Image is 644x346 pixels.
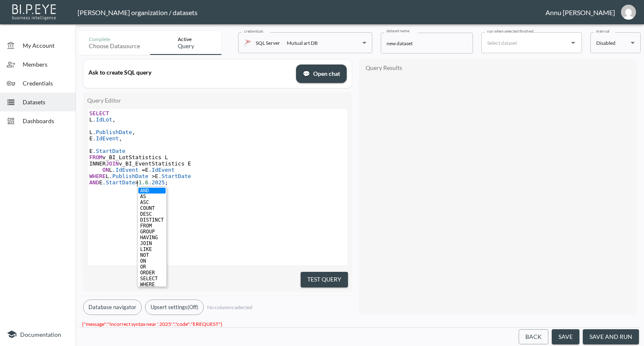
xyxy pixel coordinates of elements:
[138,235,166,240] li: HAVING
[148,179,165,186] span: .2025
[178,36,194,42] div: Active
[363,63,632,71] div: Query Results
[102,167,109,173] span: ON
[102,179,135,186] span: .StartDate
[23,116,69,125] span: Dashboards
[567,37,579,49] button: Open
[138,188,166,194] li: AND
[552,329,579,345] button: save
[138,223,166,229] li: FROM
[112,167,139,173] span: .IdEvent
[519,329,548,345] button: Back
[83,300,142,315] button: Database navigator
[244,28,263,34] label: credentials
[23,41,69,50] span: My Account
[93,116,112,123] span: .IdLot
[487,28,533,34] label: run when selected finished
[89,129,135,135] span: L
[296,65,347,83] button: chatOpen chat
[303,69,340,79] span: Open chat
[485,36,566,49] input: Select dataset
[138,258,166,264] li: ON
[165,179,168,186] span: ;
[387,28,409,34] label: dataset name
[145,300,204,315] button: Upsert settings(Off)
[20,331,61,338] span: Documentation
[23,98,69,106] span: Datasets
[138,276,166,281] li: SELECT
[138,194,166,199] li: AS
[158,173,191,179] span: .StartDate
[23,79,69,88] span: Credentials
[93,135,119,142] span: .IdEvent
[89,135,122,142] span: E
[89,154,102,160] span: FROM
[23,60,69,69] span: Members
[596,38,627,48] div: Disabled
[138,229,166,235] li: GROUP
[132,129,135,135] span: ,
[287,38,318,48] div: Mutual art DB
[89,110,109,116] span: SELECT
[135,179,139,186] span: >
[89,154,168,160] span: v_BI_LotStatistics L
[82,318,222,331] span: {"message":"Incorrect syntax near '.2025'.","code":"EREQUEST"}
[138,252,166,258] li: NOT
[138,179,148,186] span: 1.6
[89,173,191,179] span: L E
[89,179,99,186] span: AND
[112,116,116,123] span: ,
[207,304,252,310] span: No columns selected
[545,8,615,16] div: Annu [PERSON_NAME]
[10,2,59,21] img: bipeye-logo
[142,167,145,173] span: =
[301,272,348,287] button: Test Query
[138,264,166,270] li: OR
[303,69,310,79] span: chat
[148,167,175,173] span: .IdEvent
[244,39,252,46] img: mssql icon
[256,38,280,48] p: SQL Server
[138,270,166,276] li: ORDER
[89,173,106,179] span: WHERE
[89,116,116,123] span: L
[89,36,140,42] div: Complete
[109,173,148,179] span: .PublishDate
[178,42,194,50] div: Query
[152,173,155,179] span: >
[89,148,125,154] span: E
[7,329,69,339] a: Documentation
[78,8,545,16] div: [PERSON_NAME] organization / datasets
[119,135,122,142] span: ,
[93,129,132,135] span: .PublishDate
[138,205,166,211] li: COUNT
[596,28,610,34] label: interval
[621,5,636,20] img: 30a3054078d7a396129f301891e268cf
[89,179,168,186] span: E
[106,160,119,167] span: JOIN
[89,42,140,50] div: Choose datasource
[93,148,125,154] span: .StartDate
[89,160,191,167] span: INNER v_BI_EventStatistics E
[138,246,166,252] li: LIKE
[87,97,348,104] div: Query Editor
[583,329,639,345] button: save and run
[615,2,642,22] button: annu@mutualart.com
[88,69,291,76] div: Ask to create SQL query
[138,217,166,223] li: DISTINCT
[138,211,166,217] li: DESC
[89,167,175,173] span: L E
[138,281,166,287] li: WHERE
[138,240,166,246] li: JOIN
[138,199,166,205] li: ASC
